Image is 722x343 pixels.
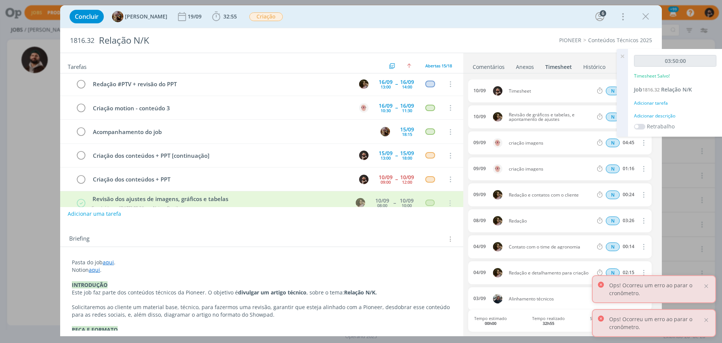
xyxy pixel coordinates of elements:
div: 15/09 [400,151,414,156]
div: 12:00 [402,180,412,184]
div: 09/09 [473,166,486,171]
div: 00:14 [623,244,634,249]
span: Briefing [69,234,89,244]
strong: artigo técnico [271,289,306,296]
div: Criação dos conteúdos + PPT [continuação] [89,151,352,160]
div: Adicionar descrição [634,113,716,119]
img: N [493,242,502,252]
img: N [493,216,502,226]
div: Horas normais [606,113,620,121]
button: Concluir [70,10,104,23]
span: Este job faz parte dos conteúdos técnicos da Pioneer. O objetivo é [72,289,238,296]
img: N [493,190,502,200]
div: Horas normais [606,268,620,277]
p: Solicitaremos ao cliente um material base, técnico, para fazermos uma revisão, garantir que estej... [72,303,452,319]
img: D [359,151,369,160]
div: Horas normais [606,216,620,225]
div: 6 [600,10,606,17]
span: 1816.32 [70,37,94,45]
div: 08/09 [473,218,486,223]
div: 18:00 [402,156,412,160]
div: 01:16 [623,166,634,171]
span: -- [395,153,397,158]
div: 16/09 [379,103,393,108]
button: N [358,78,369,90]
div: 00:24 [623,192,634,197]
span: N [606,113,620,121]
span: Tarefas [68,61,86,70]
button: 32:55 [210,11,239,23]
span: Alinhamento técnicos [506,297,596,301]
span: N [606,191,620,199]
span: -- [395,177,397,182]
a: Job1816.32Relação N/K [634,86,692,93]
b: 00h00 [485,320,496,326]
span: N [606,242,620,251]
div: 10:30 [381,108,391,113]
img: A [493,138,502,148]
div: 16/09 [400,103,414,108]
p: Notion . [72,266,452,274]
a: Comentários [472,60,505,71]
button: Adicionar uma tarefa [67,207,121,221]
img: D [493,86,502,96]
div: 04/09 [473,270,486,275]
button: D [358,174,369,185]
div: 10/09 [400,175,414,180]
span: N [606,165,620,173]
span: Timesheet [506,89,596,93]
span: Concluir [75,14,99,20]
span: Redação [506,219,596,223]
img: D [359,175,369,184]
div: 10/09 [473,88,486,93]
div: 15/09 [400,127,414,132]
p: Ops! Ocorreu um erro ao parar o cronômetro. [609,315,702,331]
span: N [606,87,620,95]
div: 11:30 [402,108,412,113]
div: Horas normais [606,87,620,95]
a: Histórico [583,60,606,71]
div: Relação N/K [96,31,407,50]
div: Criação motion - conteúdo 3 [89,104,352,113]
div: Criação dos conteúdos + PPT [89,175,352,184]
button: D [358,150,369,161]
div: 14:00 [402,85,412,89]
p: Pasta do job . [72,259,452,266]
img: arrow-up.svg [407,64,411,68]
div: 04:45 [623,140,634,145]
span: Criação [249,12,283,21]
img: M [493,294,502,303]
div: Acompanhamento do job [89,127,373,137]
div: 16/09 [379,79,393,85]
span: Concluída em [DATE] 09:34 por Naiara Brasil [91,205,178,210]
div: 13:00 [381,156,391,160]
span: 32:55 [223,13,237,20]
div: 08:00 [377,203,387,207]
div: 09/09 [473,140,486,145]
button: A[PERSON_NAME] [112,11,167,22]
span: -- [395,105,397,110]
span: Relação N/K [661,86,692,93]
a: Conteúdos Técnicos 2025 [588,37,652,44]
div: 09:00 [381,180,391,184]
div: Horas normais [606,165,620,173]
span: Redação e detalhamento para criação [506,271,596,275]
div: Redação #PTV + revisão do PPT [89,79,352,89]
div: Anexos [516,63,534,71]
span: Tempo estimado [474,316,507,326]
span: Tempo realizado [532,316,565,326]
b: 32h55 [543,320,554,326]
span: criação imagens [506,167,596,171]
span: N [606,216,620,225]
button: A [358,102,369,113]
div: 09/09 [473,192,486,197]
div: 19/09 [188,14,203,19]
div: 03/09 [473,296,486,301]
div: 02:15 [623,270,634,275]
a: aqui [89,266,100,273]
span: Saldo (Estimado - Realizado) [590,316,645,326]
div: Revisão dos ajustes de imagens, gráficos e tabelas [90,195,349,203]
strong: INTRODUÇÃO [72,281,108,288]
span: , sobre o tema: [306,289,344,296]
div: 18:15 [402,132,412,136]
